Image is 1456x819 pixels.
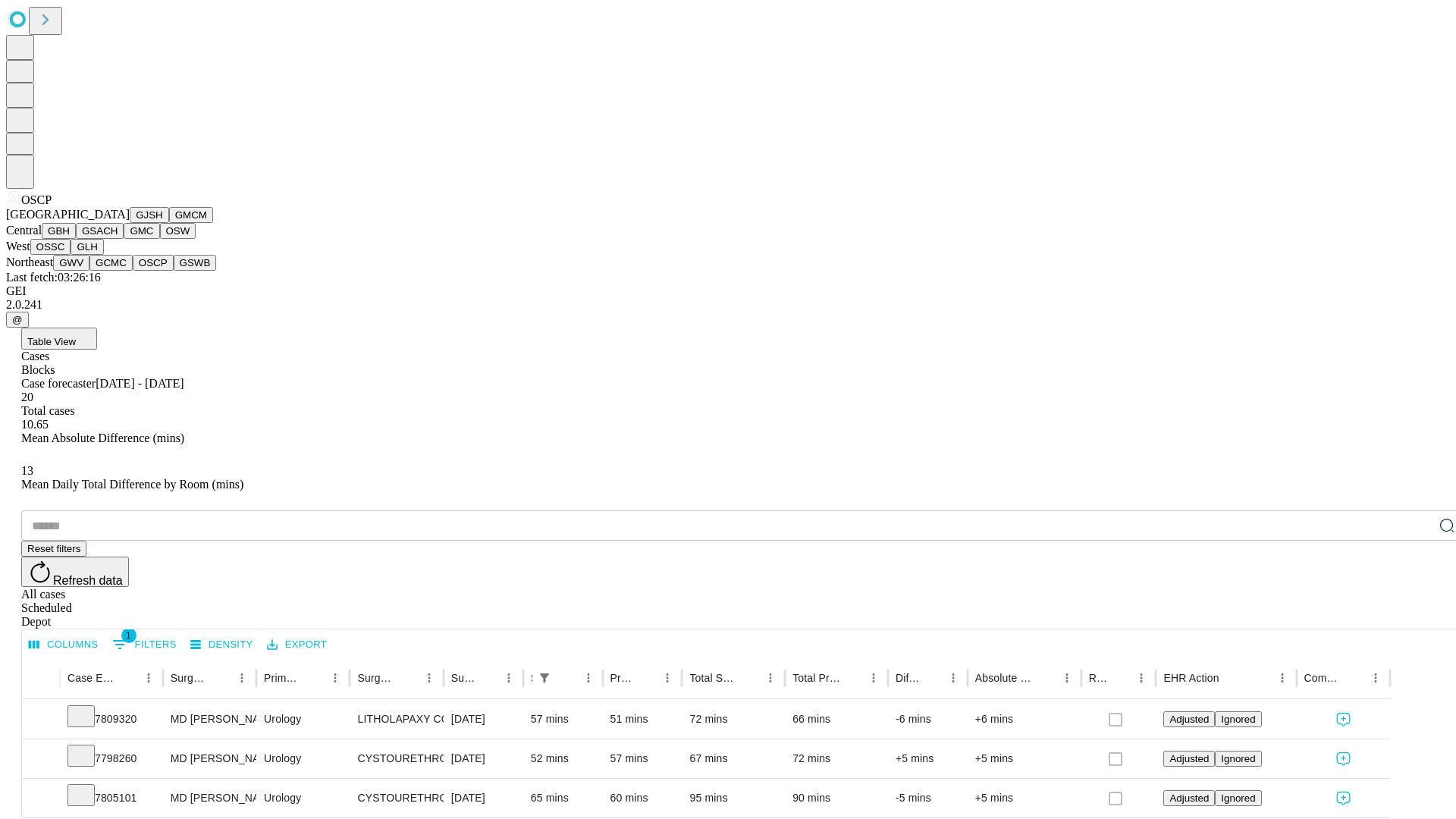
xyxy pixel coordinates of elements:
div: Total Predicted Duration [792,672,840,684]
span: 10.65 [21,418,49,431]
span: Central [6,224,42,237]
button: Export [263,633,331,657]
div: MD [PERSON_NAME] [PERSON_NAME] [171,700,249,739]
button: Adjusted [1163,751,1215,767]
button: Menu [760,667,781,689]
div: Urology [264,739,342,778]
div: +5 mins [975,739,1074,778]
div: -6 mins [896,700,960,739]
div: Predicted In Room Duration [610,672,635,684]
span: [GEOGRAPHIC_DATA] [6,208,130,221]
button: Menu [138,667,159,689]
button: Reset filters [21,541,86,557]
div: Urology [264,779,342,817]
div: [DATE] [451,700,516,739]
button: Menu [1365,667,1386,689]
div: LITHOLAPAXY COMPLICATED [357,700,435,739]
button: Expand [30,707,52,733]
span: Northeast [6,256,53,268]
button: GJSH [130,207,169,223]
div: EHR Action [1163,672,1219,684]
button: Menu [498,667,519,689]
span: West [6,240,30,253]
div: 72 mins [689,700,777,739]
div: Case Epic Id [67,672,115,684]
div: +5 mins [975,779,1074,817]
div: 52 mins [531,739,595,778]
button: Menu [1272,667,1293,689]
div: Comments [1304,672,1342,684]
span: 20 [21,391,33,403]
button: Ignored [1215,751,1261,767]
span: Ignored [1221,753,1255,764]
span: Table View [27,336,76,347]
div: Primary Service [264,672,302,684]
button: Sort [303,667,325,689]
button: Menu [657,667,678,689]
span: Total cases [21,404,74,417]
button: OSW [160,223,196,239]
div: Surgery Date [451,672,475,684]
button: Menu [325,667,346,689]
button: Sort [1035,667,1056,689]
div: Absolute Difference [975,672,1034,684]
button: Adjusted [1163,790,1215,806]
div: Urology [264,700,342,739]
div: [DATE] [451,779,516,817]
button: Menu [578,667,599,689]
div: Surgeon Name [171,672,209,684]
button: Sort [477,667,498,689]
button: Sort [1109,667,1131,689]
div: Scheduled In Room Duration [531,672,532,684]
button: GSWB [174,255,217,271]
button: GSACH [76,223,124,239]
button: Menu [863,667,884,689]
button: @ [6,312,29,328]
div: +6 mins [975,700,1074,739]
button: Menu [419,667,440,689]
span: Adjusted [1169,753,1209,764]
span: Mean Absolute Difference (mins) [21,431,184,444]
button: GLH [71,239,103,255]
div: 7809320 [67,700,155,739]
button: Sort [210,667,231,689]
div: Resolved in EHR [1089,672,1109,684]
div: 95 mins [689,779,777,817]
span: 1 [121,628,136,643]
button: GBH [42,223,76,239]
span: Case forecaster [21,377,96,390]
div: 60 mins [610,779,675,817]
div: 72 mins [792,739,880,778]
button: Adjusted [1163,711,1215,727]
div: Total Scheduled Duration [689,672,737,684]
div: 66 mins [792,700,880,739]
div: Difference [896,672,920,684]
span: Ignored [1221,714,1255,725]
span: Adjusted [1169,792,1209,804]
div: CYSTOURETHROSCOPY WITH FULGURATION MEDIUM BLADDER TUMOR [357,739,435,778]
button: Show filters [534,667,555,689]
button: GWV [53,255,89,271]
button: Menu [1131,667,1152,689]
button: Menu [231,667,253,689]
button: Sort [557,667,578,689]
button: OSCP [133,255,174,271]
div: 65 mins [531,779,595,817]
div: 90 mins [792,779,880,817]
div: +5 mins [896,739,960,778]
div: 57 mins [531,700,595,739]
span: Mean Daily Total Difference by Room (mins) [21,478,243,491]
span: Reset filters [27,543,80,554]
div: 7805101 [67,779,155,817]
div: Surgery Name [357,672,395,684]
div: -5 mins [896,779,960,817]
button: Table View [21,328,97,350]
div: 67 mins [689,739,777,778]
button: Density [187,633,257,657]
button: Sort [921,667,943,689]
div: GEI [6,284,1450,298]
button: GCMC [89,255,133,271]
span: Ignored [1221,792,1255,804]
span: 13 [21,464,33,477]
button: Sort [842,667,863,689]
